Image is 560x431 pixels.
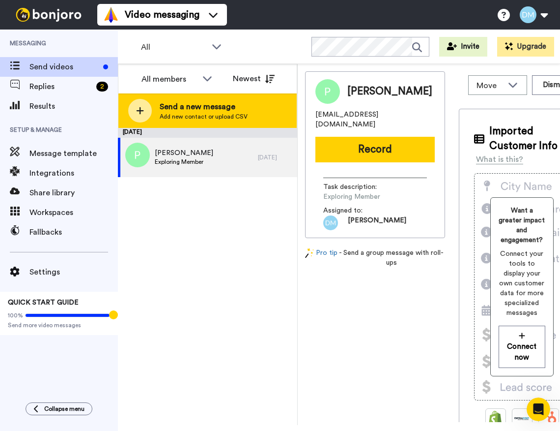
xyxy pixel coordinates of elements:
[29,100,118,112] span: Results
[305,248,337,268] a: Pro tip
[348,215,406,230] span: [PERSON_NAME]
[225,69,282,89] button: Newest
[155,158,213,166] span: Exploring Member
[29,148,118,159] span: Message template
[29,266,118,278] span: Settings
[118,128,297,138] div: [DATE]
[497,37,554,57] button: Upgrade
[315,110,435,129] span: [EMAIL_ADDRESS][DOMAIN_NAME]
[29,226,118,238] span: Fallbacks
[8,321,110,329] span: Send more video messages
[499,206,545,245] span: Want a greater impact and engagement?
[323,192,417,202] span: Exploring Member
[323,182,392,192] span: Task description :
[514,411,530,427] img: Ontraport
[44,405,84,413] span: Collapse menu
[96,82,108,92] div: 2
[125,143,150,167] img: p.png
[155,148,213,158] span: [PERSON_NAME]
[160,113,248,121] span: Add new contact or upload CSV
[29,61,99,73] span: Send videos
[488,411,504,427] img: Shopify
[141,73,197,85] div: All members
[8,311,23,319] span: 100%
[499,249,545,318] span: Connect your tools to display your own customer data for more specialized messages
[258,154,292,161] div: [DATE]
[29,81,92,92] span: Replies
[499,326,545,368] button: Connect now
[160,101,248,113] span: Send a new message
[8,299,79,306] span: QUICK START GUIDE
[323,215,338,230] img: dm.png
[315,79,340,104] img: Image of Patrick Davis
[141,41,207,53] span: All
[323,206,392,215] span: Assigned to:
[305,248,314,258] img: magic-wand.svg
[315,137,435,162] button: Record
[29,187,118,199] span: Share library
[305,248,445,268] div: - Send a group message with roll-ups
[439,37,487,57] button: Invite
[527,398,550,421] iframe: Intercom live chat
[125,8,199,22] span: Video messaging
[26,402,92,415] button: Collapse menu
[347,84,432,99] span: [PERSON_NAME]
[103,7,119,23] img: vm-color.svg
[12,8,85,22] img: bj-logo-header-white.svg
[29,167,118,179] span: Integrations
[29,207,118,218] span: Workspaces
[476,80,503,92] span: Move
[476,154,523,165] div: What is this?
[109,310,118,319] div: Tooltip anchor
